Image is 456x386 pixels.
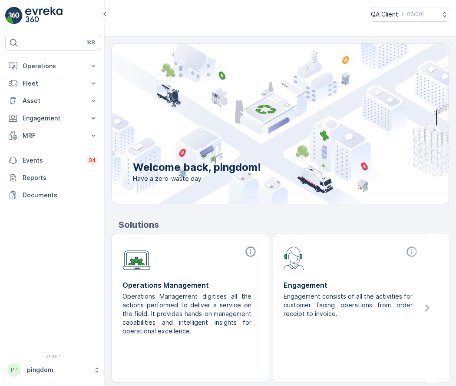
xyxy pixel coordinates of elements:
[23,79,84,88] p: Fleet
[5,57,101,75] button: Operations
[5,92,101,110] button: Asset
[25,7,63,24] img: logo_light-DOdMpM7g.png
[133,160,261,174] p: Welcome back, pingdom!
[284,246,304,270] img: module-icon
[27,366,89,374] p: pingdom
[5,110,101,127] button: Engagement
[122,280,258,290] p: Operations Management
[73,43,449,204] img: city illustration
[5,361,101,379] button: PPpingdom
[23,156,82,165] p: Events
[5,75,101,92] button: Fleet
[122,246,151,270] img: module-icon
[23,131,84,140] p: MRF
[284,280,420,290] p: Engagement
[5,354,101,359] span: v 1.48.1
[89,157,96,164] p: 34
[86,39,95,46] p: ⌘B
[402,11,424,18] p: ( +03:00 )
[7,363,21,377] div: PP
[23,191,98,200] p: Documents
[133,174,261,183] span: Have a zero-waste day
[5,186,101,204] a: Documents
[371,7,449,22] button: QA Client(+03:00)
[23,62,84,70] p: Operations
[371,10,398,19] p: QA Client
[5,127,101,144] button: MRF
[122,292,251,336] p: Operations Management digitises all the actions performed to deliver a service on the field. It p...
[5,152,101,169] a: Events34
[119,218,449,231] p: Solutions
[23,114,84,123] p: Engagement
[23,173,98,182] p: Reports
[5,7,23,24] img: logo
[5,169,101,186] a: Reports
[23,96,84,105] p: Asset
[284,292,413,318] p: Engagement consists of all the activities for customer facing operations from order receipt to in...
